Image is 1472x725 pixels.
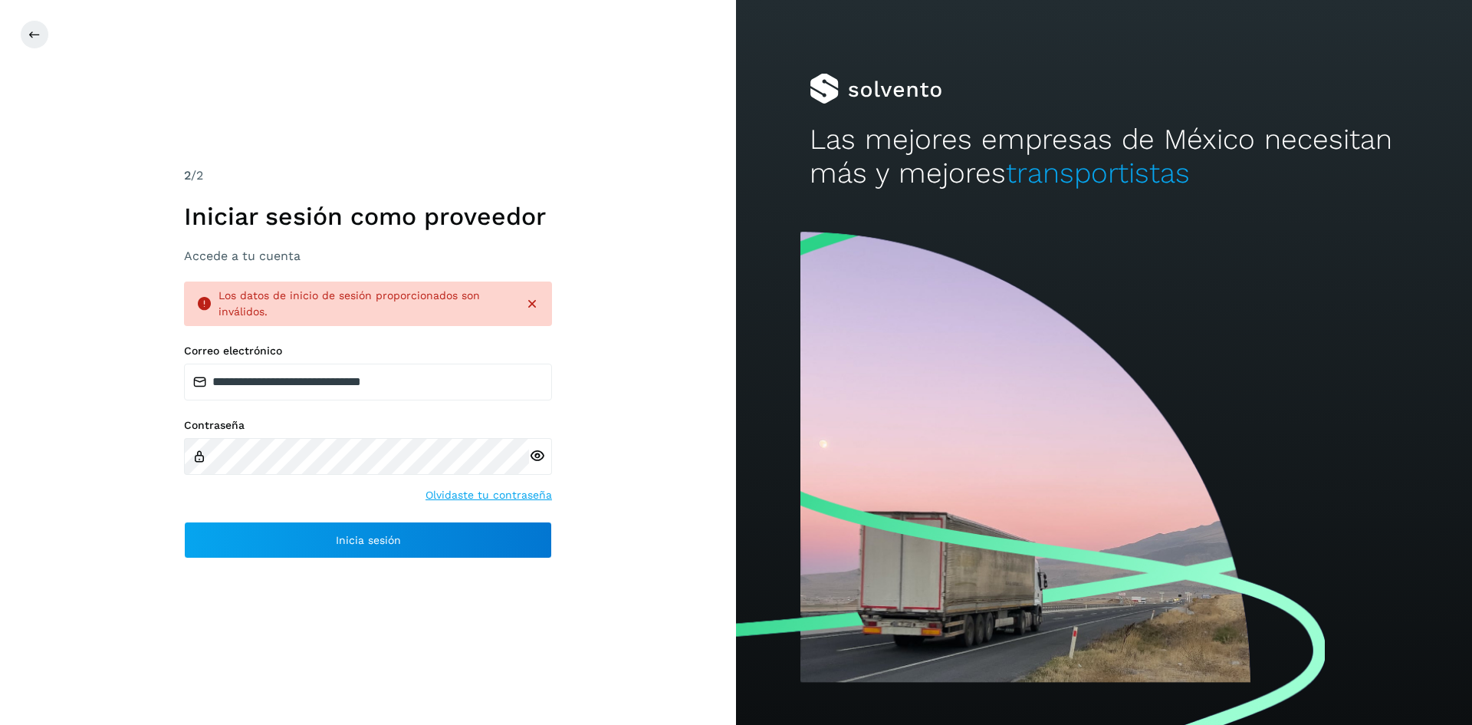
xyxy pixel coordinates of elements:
[184,202,552,231] h1: Iniciar sesión como proveedor
[426,487,552,503] a: Olvidaste tu contraseña
[184,344,552,358] label: Correo electrónico
[184,249,552,263] h3: Accede a tu cuenta
[184,166,552,185] div: /2
[1006,157,1190,189] span: transportistas
[219,288,512,320] div: Los datos de inicio de sesión proporcionados son inválidos.
[184,168,191,183] span: 2
[810,123,1398,191] h2: Las mejores empresas de México necesitan más y mejores
[184,419,552,432] label: Contraseña
[184,522,552,559] button: Inicia sesión
[336,535,401,545] span: Inicia sesión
